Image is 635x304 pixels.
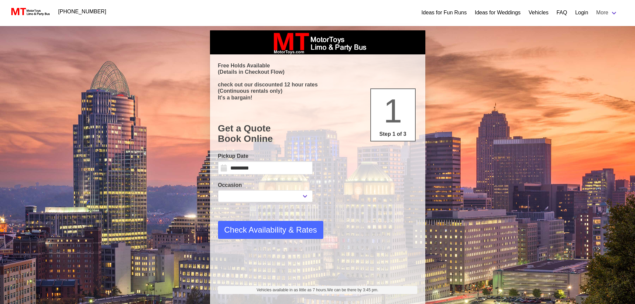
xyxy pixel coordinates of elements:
a: FAQ [556,9,567,17]
p: (Details in Checkout Flow) [218,69,417,75]
a: Ideas for Weddings [475,9,521,17]
span: We can be there by 3:45 pm. [327,288,378,292]
label: Pickup Date [218,152,313,160]
a: Vehicles [529,9,549,17]
button: Check Availability & Rates [218,221,323,239]
label: Occasion [218,181,313,189]
a: Ideas for Fun Runs [421,9,467,17]
span: Check Availability & Rates [224,224,317,236]
a: [PHONE_NUMBER] [54,5,110,18]
p: check out our discounted 12 hour rates [218,81,417,88]
span: 1 [384,92,402,129]
img: MotorToys Logo [9,7,50,16]
a: Login [575,9,588,17]
p: Step 1 of 3 [374,130,412,138]
h1: Get a Quote Book Online [218,123,417,144]
p: It's a bargain! [218,94,417,101]
p: (Continuous rentals only) [218,88,417,94]
p: Free Holds Available [218,62,417,69]
img: box_logo_brand.jpeg [268,30,368,54]
a: More [592,6,622,19]
span: Vehicles available in as little as 7 hours. [257,287,378,293]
